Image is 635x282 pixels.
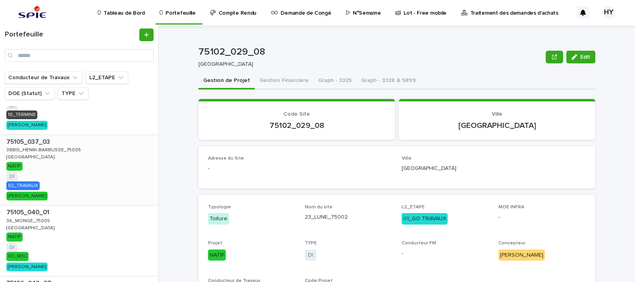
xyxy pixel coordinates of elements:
div: 10_TERMINE [6,111,37,119]
span: Ville [402,156,412,161]
p: 75105_040_01 [6,207,51,216]
span: TYPE [305,241,317,246]
p: 38BIS_HENRI-BARBUSSE_75005 [6,146,83,153]
button: Gestion de Projet [198,73,255,90]
span: Concepteur [498,241,525,246]
div: [PERSON_NAME] [6,263,48,271]
div: 00_M3C [6,252,29,261]
p: - [498,213,586,221]
button: L2_ETAPE [86,71,128,84]
div: NATIF [208,250,226,261]
div: NATIF [6,232,23,241]
a: DI [308,251,313,259]
button: TYPE [58,87,89,100]
div: NATIF [6,162,23,171]
p: [GEOGRAPHIC_DATA] [402,164,586,173]
div: 02_TRAVAUX [6,181,40,190]
p: [GEOGRAPHIC_DATA] [6,224,56,231]
button: Graph - 3328 & 5899 [356,73,421,90]
p: 36_MONGE_75005 [6,217,52,224]
span: Code Site [283,111,310,117]
span: Conducteur FM [402,241,436,246]
span: Nom du site [305,205,333,210]
a: DI [10,245,14,250]
p: [GEOGRAPHIC_DATA] [408,121,586,130]
button: Graph - 3325 [314,73,356,90]
span: Projet [208,241,222,246]
img: svstPd6MQfCT1uX1QGkG [16,5,49,21]
input: Search [5,49,154,62]
span: Edit [580,54,590,60]
span: Adresse du Site [208,156,244,161]
span: Ville [492,111,502,117]
p: - [208,164,392,173]
button: Gestion Financière [255,73,314,90]
p: [GEOGRAPHIC_DATA] [6,153,56,160]
p: 23_LUNE_75002 [305,213,392,221]
div: [PERSON_NAME] [6,192,48,200]
button: DOE (Statut) [5,87,55,100]
p: - [402,250,489,258]
p: 75105_037_03 [6,137,52,146]
div: [PERSON_NAME] [6,121,48,130]
span: MOE INFRA [498,205,524,210]
div: [PERSON_NAME] [498,250,545,261]
p: 75102_029_08 [208,121,385,130]
span: Typologie [208,205,231,210]
a: DI [10,174,14,179]
button: Edit [566,51,595,63]
h1: Portefeuille [5,30,138,39]
div: Toiture [208,213,229,225]
button: Conducteur de Travaux [5,71,83,84]
div: 01_GO TRAVAUX [402,213,448,225]
p: [GEOGRAPHIC_DATA] [198,61,539,68]
div: HY [602,6,615,19]
span: L2_ETAPE [402,205,425,210]
a: DI [10,103,14,109]
p: 75102_029_08 [198,46,543,58]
